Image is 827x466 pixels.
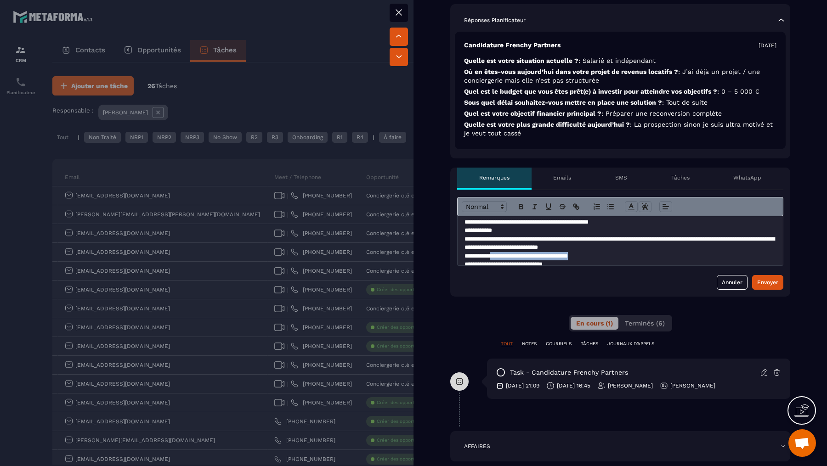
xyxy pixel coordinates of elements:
button: Annuler [717,275,748,290]
span: En cours (1) [576,320,613,327]
p: Où en êtes-vous aujourd’hui dans votre projet de revenus locatifs ? [464,67,776,85]
span: : Préparer une reconversion complète [601,110,722,117]
p: COURRIELS [546,341,572,347]
p: Sous quel délai souhaitez-vous mettre en place une solution ? [464,98,776,107]
span: Terminés (6) [625,320,665,327]
p: Quelle est votre plus grande difficulté aujourd’hui ? [464,120,776,138]
p: Quel est votre objectif financier principal ? [464,109,776,118]
button: En cours (1) [571,317,618,330]
p: JOURNAUX D'APPELS [607,341,654,347]
p: Quel est le budget que vous êtes prêt(e) à investir pour atteindre vos objectifs ? [464,87,776,96]
p: Emails [553,174,571,181]
span: : Salarié et indépendant [578,57,656,64]
p: TÂCHES [581,341,598,347]
p: NOTES [522,341,537,347]
p: [PERSON_NAME] [608,382,653,389]
p: task - Candidature Frenchy Partners [510,368,628,377]
p: Réponses Planificateur [464,17,526,24]
button: Envoyer [752,275,783,290]
p: [DATE] 21:09 [506,382,539,389]
p: Candidature Frenchy Partners [464,41,561,50]
span: : Tout de suite [662,99,708,106]
button: Terminés (6) [619,317,670,330]
span: : 0 – 5 000 € [717,88,759,95]
p: [PERSON_NAME] [670,382,715,389]
p: Tâches [671,174,690,181]
div: Ouvrir le chat [788,429,816,457]
p: SMS [615,174,627,181]
p: TOUT [501,341,513,347]
p: [DATE] [759,42,776,49]
div: Envoyer [757,278,778,287]
p: WhatsApp [733,174,761,181]
p: [DATE] 16:45 [557,382,590,389]
p: Remarques [479,174,510,181]
p: AFFAIRES [464,443,490,450]
p: Quelle est votre situation actuelle ? [464,56,776,65]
